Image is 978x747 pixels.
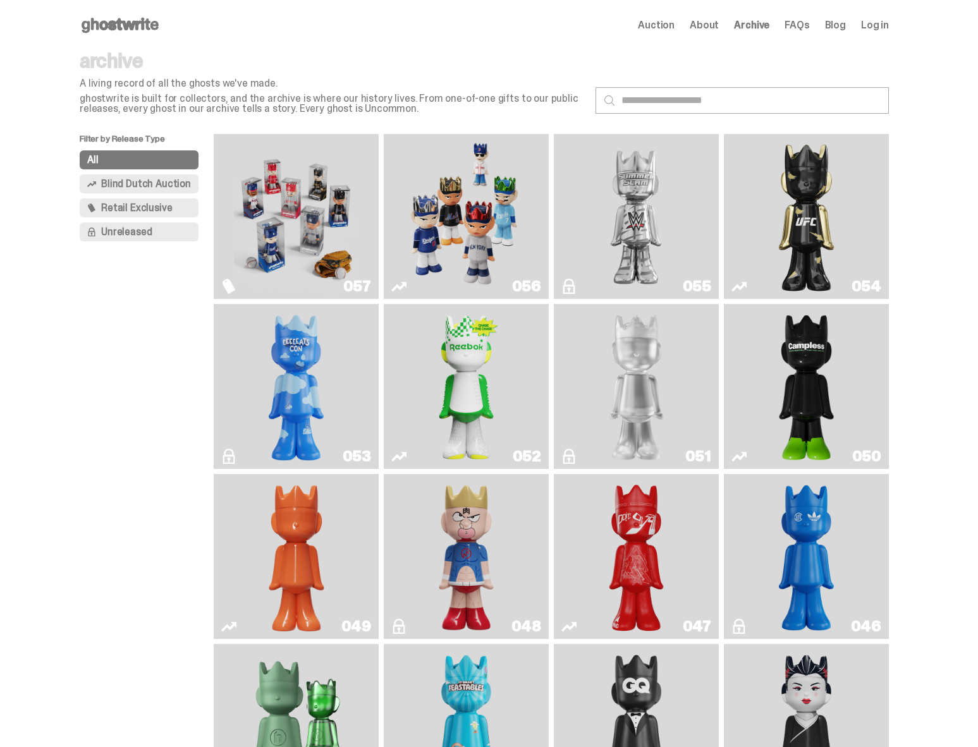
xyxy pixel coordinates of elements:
[101,203,172,213] span: Retail Exclusive
[101,179,191,189] span: Blind Dutch Auction
[852,279,881,294] div: 054
[861,20,889,30] a: Log in
[80,222,199,241] button: Unreleased
[343,279,371,294] div: 057
[513,449,541,464] div: 052
[221,479,371,634] a: Schrödinger's ghost: Orange Vibe
[731,309,881,464] a: Campless
[221,139,371,294] a: Game Face (2025)
[785,20,809,30] a: FAQs
[731,479,881,634] a: ComplexCon HK
[851,619,881,634] div: 046
[603,309,670,464] img: LLLoyalty
[603,479,670,634] img: Skip
[773,309,840,464] img: Campless
[101,227,152,237] span: Unreleased
[773,479,840,634] img: ComplexCon HK
[773,139,840,294] img: Ruby
[80,174,199,193] button: Blind Dutch Auction
[731,139,881,294] a: Ruby
[391,309,541,464] a: Court Victory
[80,94,585,114] p: ghostwrite is built for collectors, and the archive is where our history lives. From one-of-one g...
[511,619,541,634] div: 048
[512,279,541,294] div: 056
[391,139,541,294] a: Game Face (2025)
[638,20,675,30] a: Auction
[234,139,358,294] img: Game Face (2025)
[263,309,330,464] img: ghooooost
[341,619,371,634] div: 049
[825,20,846,30] a: Blog
[221,309,371,464] a: ghooooost
[87,155,99,165] span: All
[433,309,500,464] img: Court Victory
[404,139,528,294] img: Game Face (2025)
[391,479,541,634] a: Kinnikuman
[343,449,371,464] div: 053
[80,150,199,169] button: All
[80,198,199,217] button: Retail Exclusive
[433,479,500,634] img: Kinnikuman
[683,619,711,634] div: 047
[561,479,711,634] a: Skip
[80,78,585,88] p: A living record of all the ghosts we've made.
[80,134,214,150] p: Filter by Release Type
[574,139,698,294] img: I Was There SummerSlam
[690,20,719,30] a: About
[683,279,711,294] div: 055
[80,51,585,71] p: archive
[734,20,769,30] a: Archive
[561,309,711,464] a: LLLoyalty
[561,139,711,294] a: I Was There SummerSlam
[685,449,711,464] div: 051
[263,479,330,634] img: Schrödinger's ghost: Orange Vibe
[852,449,881,464] div: 050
